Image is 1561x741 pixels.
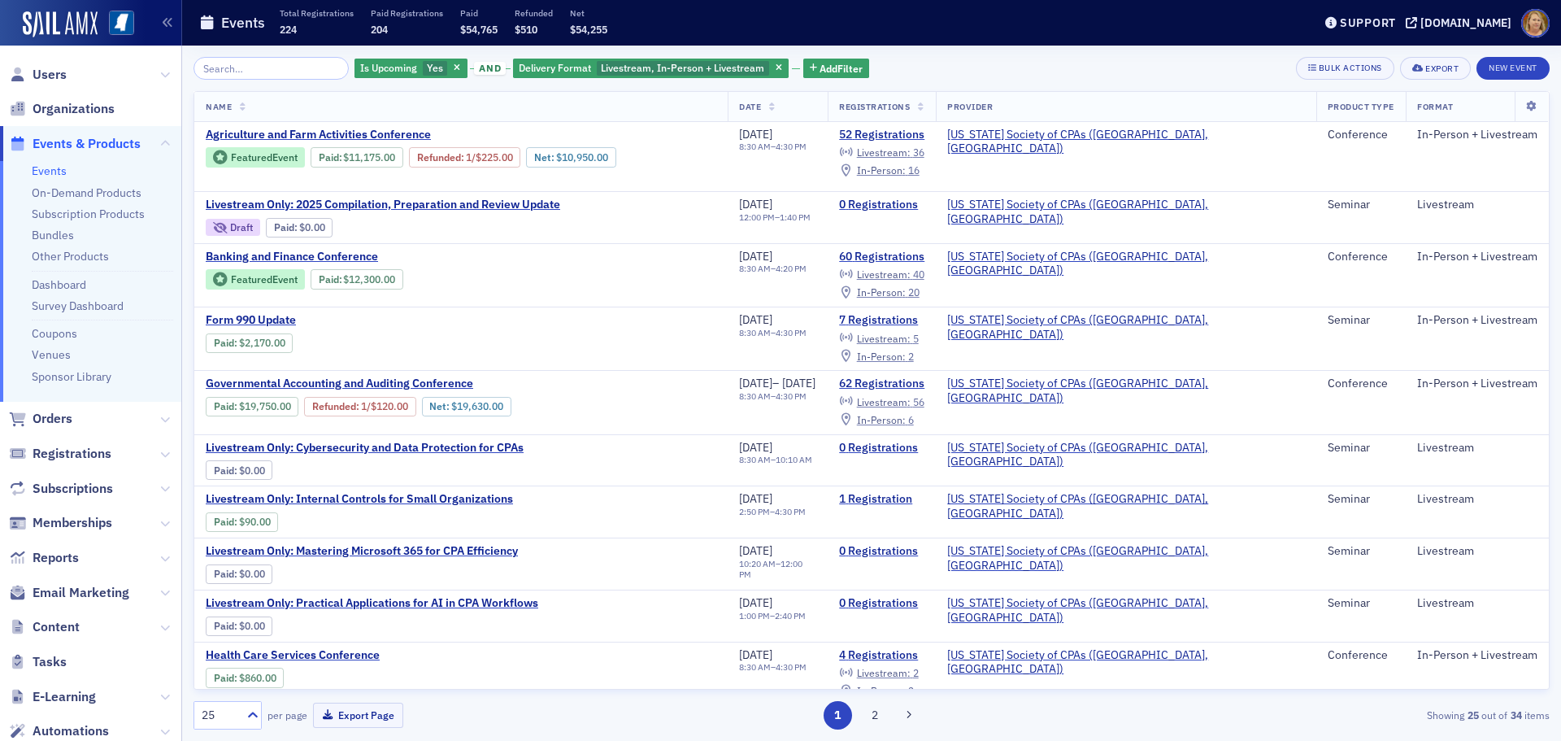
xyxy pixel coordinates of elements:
span: 2 [908,684,914,697]
span: Reports [33,549,79,567]
div: Draft [230,223,253,232]
a: Livestream Only: Cybersecurity and Data Protection for CPAs [206,441,524,455]
p: Refunded [515,7,553,19]
span: Net : [534,151,556,163]
div: Paid: 1 - $0 [206,617,272,636]
div: – [739,212,811,223]
span: Product Type [1328,101,1394,112]
button: Export [1400,57,1471,80]
a: On-Demand Products [32,185,141,200]
span: Automations [33,722,109,740]
a: 0 Registrations [839,544,924,559]
a: Livestream: 56 [839,395,924,408]
a: Agriculture and Farm Activities Conference [206,128,716,142]
a: [US_STATE] Society of CPAs ([GEOGRAPHIC_DATA], [GEOGRAPHIC_DATA]) [947,596,1304,625]
div: In-Person + Livestream [1417,377,1537,391]
span: Mississippi Society of CPAs (Ridgeland, MS) [947,250,1304,278]
span: Is Upcoming [360,61,417,74]
a: 1 Registration [839,492,924,507]
a: Health Care Services Conference [206,648,479,663]
div: – [739,391,815,402]
time: 12:00 PM [739,558,802,580]
h1: Events [221,13,265,33]
time: 4:30 PM [776,141,807,152]
a: Other Products [32,249,109,264]
button: New Event [1476,57,1550,80]
div: Paid: 1 - $0 [206,564,272,584]
a: Governmental Accounting and Auditing Conference [206,377,633,391]
a: Paid [214,672,234,684]
span: 56 [913,395,924,408]
a: Refunded [417,151,461,163]
a: Orders [9,410,72,428]
a: Organizations [9,100,115,118]
span: 2 [913,666,919,679]
span: Banking and Finance Conference [206,250,479,264]
span: $510 [515,23,537,36]
strong: 25 [1464,708,1481,722]
span: Livestream : [857,268,911,281]
div: – [739,611,806,621]
a: Coupons [32,326,77,341]
div: [DOMAIN_NAME] [1420,15,1511,30]
span: [DATE] [782,376,815,390]
div: Paid: 3 - $9000 [206,512,278,532]
span: : [417,151,466,163]
span: : [214,568,239,580]
span: Livestream : [857,146,911,159]
span: 2 [908,350,914,363]
div: Conference [1328,128,1394,142]
div: In-Person + Livestream [1417,128,1537,142]
span: : [319,151,344,163]
a: New Event [1476,59,1550,74]
span: Subscriptions [33,480,113,498]
label: per page [267,708,307,722]
span: Livestream Only: Practical Applications for AI in CPA Workflows [206,596,538,611]
a: [US_STATE] Society of CPAs ([GEOGRAPHIC_DATA], [GEOGRAPHIC_DATA]) [947,250,1304,278]
span: $54,255 [570,23,607,36]
div: Paid: 9 - $217000 [206,333,293,353]
time: 10:20 AM [739,558,776,569]
span: $860.00 [239,672,276,684]
span: Livestream : [857,666,911,679]
span: [DATE] [739,595,772,610]
a: Banking and Finance Conference [206,250,525,264]
a: Livestream Only: 2025 Compilation, Preparation and Review Update [206,198,560,212]
span: $0.00 [239,464,265,477]
div: – [739,142,807,152]
div: – [739,264,807,274]
div: 25 [202,707,237,724]
time: 10:10 AM [776,454,812,465]
time: 1:40 PM [780,211,811,223]
button: 2 [860,701,889,730]
a: Paid [214,516,234,528]
a: Paid [319,151,339,163]
time: 4:30 PM [776,661,807,673]
a: Venues [32,347,71,362]
span: Users [33,66,67,84]
div: Seminar [1328,492,1394,507]
time: 1:00 PM [739,610,770,621]
span: Agriculture and Farm Activities Conference [206,128,479,142]
span: Organizations [33,100,115,118]
div: In-Person + Livestream [1417,313,1537,328]
a: Livestream: 40 [839,268,924,281]
div: – [739,662,807,673]
a: Automations [9,722,109,740]
a: Refunded [312,400,356,412]
input: Search… [193,57,349,80]
div: Draft [206,219,260,236]
span: $90.00 [239,516,271,528]
p: Net [570,7,607,19]
a: [US_STATE] Society of CPAs ([GEOGRAPHIC_DATA], [GEOGRAPHIC_DATA]) [947,492,1304,521]
button: AddFilter [803,59,870,79]
p: Paid [460,7,498,19]
a: Reports [9,549,79,567]
a: In-Person: 6 [839,413,913,426]
span: Name [206,101,232,112]
span: $10,950.00 [556,151,608,163]
span: $0.00 [239,620,265,632]
div: Livestream, In-Person + Livestream [513,59,789,79]
span: Events & Products [33,135,141,153]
